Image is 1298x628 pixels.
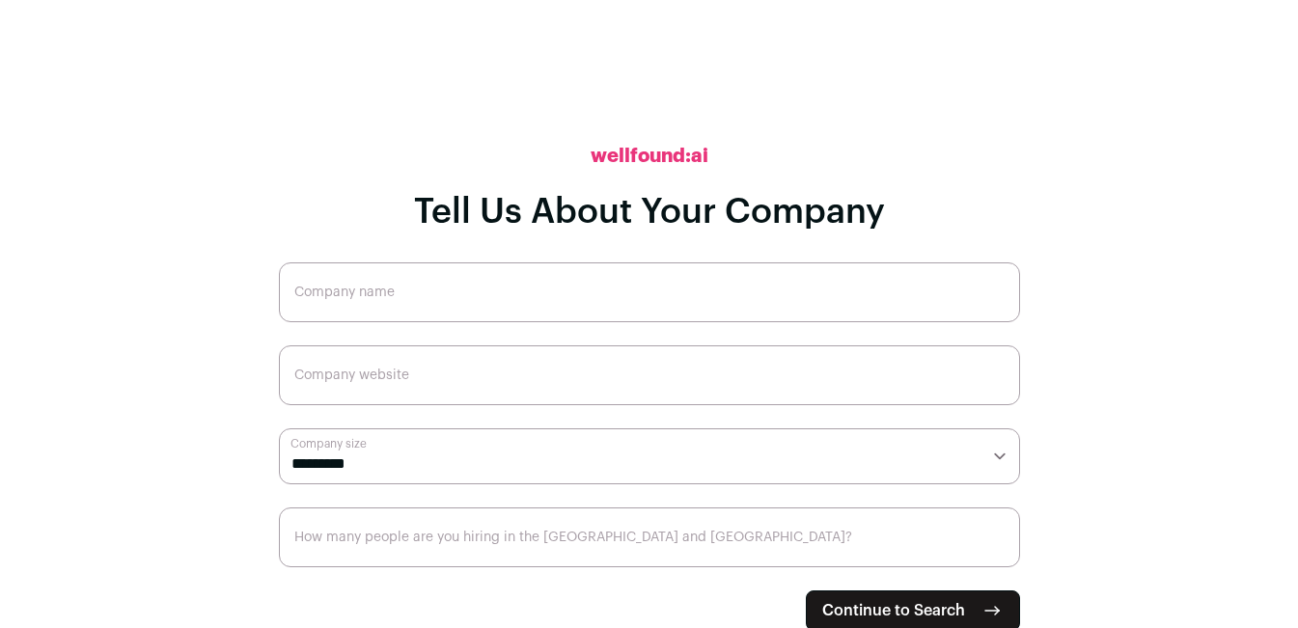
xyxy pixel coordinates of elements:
input: Company website [279,345,1020,405]
span: Continue to Search [822,599,965,622]
h1: Tell Us About Your Company [414,193,885,232]
input: How many people are you hiring in the US and Canada? [279,507,1020,567]
h2: wellfound:ai [591,143,708,170]
input: Company name [279,262,1020,322]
